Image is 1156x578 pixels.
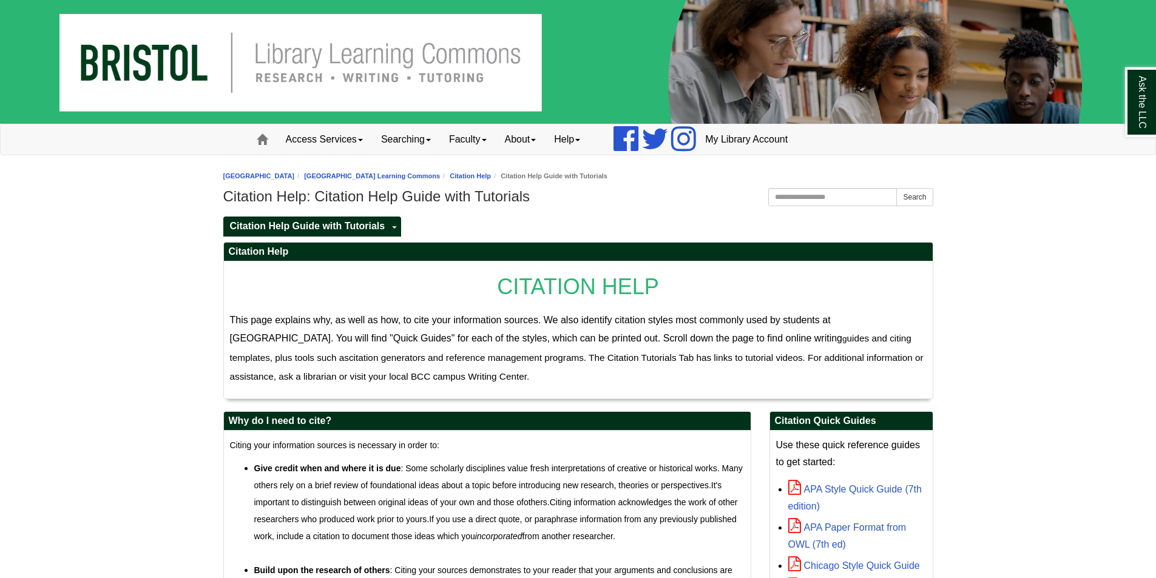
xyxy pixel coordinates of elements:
a: About [496,124,546,155]
a: APA Style Quick Guide (7th edition) [788,484,922,511]
a: Access Services [277,124,372,155]
span: Citing your information sources is necessary in order to: [230,440,439,450]
a: Faculty [440,124,496,155]
a: Citation Help Guide with Tutorials [223,217,389,237]
a: APA Paper Format from OWL (7th ed) [788,522,907,549]
a: Chicago Style Quick Guide [788,560,920,571]
a: [GEOGRAPHIC_DATA] Learning Commons [304,172,440,180]
span: g [842,334,847,343]
em: incorporated [475,531,522,541]
a: My Library Account [696,124,797,155]
div: Guide Pages [223,215,933,236]
span: uides and citing templates, plus tools such as [230,333,911,363]
a: Citation Help [450,172,491,180]
span: : Some scholarly disciplines value fresh interpretations of creative or historical works. Many ot... [254,463,743,558]
a: Help [545,124,589,155]
h2: Citation Quick Guides [770,412,933,431]
span: others. [524,497,550,507]
span: CITATION HELP [497,274,659,299]
span: This page explains why, as well as how, to cite your information sources. We also identify citati... [230,315,847,343]
button: Search [896,188,933,206]
strong: Build upon the research of others [254,565,390,575]
p: Use these quick reference guides to get started: [776,437,927,471]
h2: Citation Help [224,243,933,261]
a: Searching [372,124,440,155]
a: [GEOGRAPHIC_DATA] [223,172,295,180]
h1: Citation Help: Citation Help Guide with Tutorials [223,188,933,205]
nav: breadcrumb [223,170,933,182]
span: It's important to distinguish between original ideas of your own and those of [254,480,722,507]
span: citation generators and reference management programs. The Citation Tutorials Tab has links to tu... [230,352,924,382]
strong: Give credit when and where it is due [254,463,401,473]
li: Citation Help Guide with Tutorials [491,170,607,182]
h2: Why do I need to cite? [224,412,751,431]
span: Citation Help Guide with Tutorials [230,221,385,231]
